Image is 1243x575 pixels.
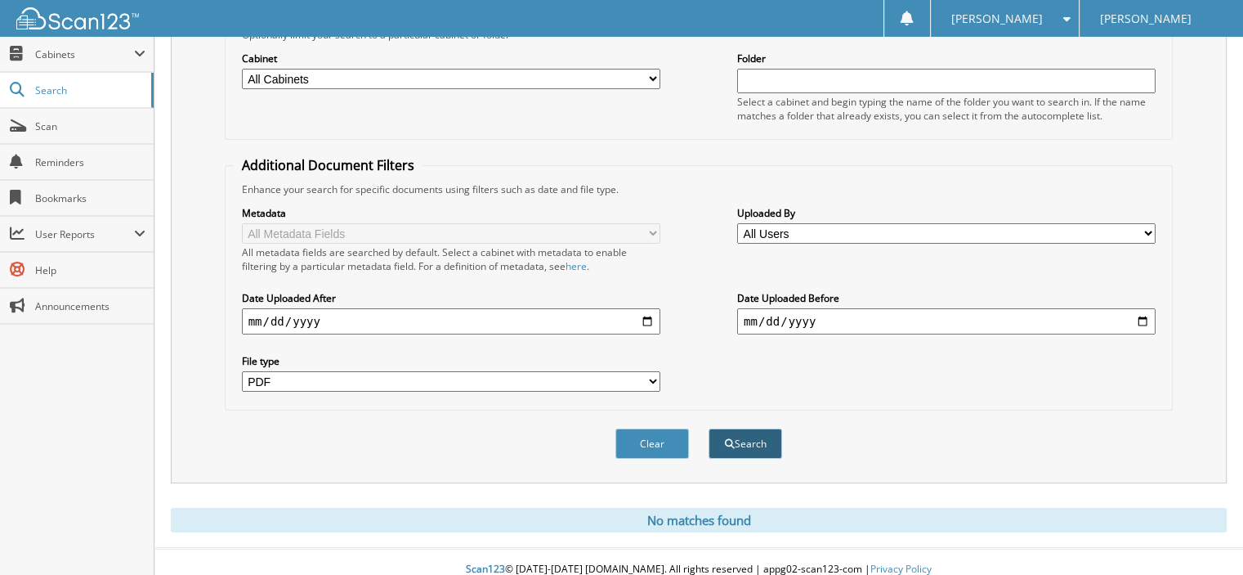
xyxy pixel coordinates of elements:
label: Folder [737,52,1156,65]
span: Reminders [35,155,145,169]
label: Date Uploaded Before [737,291,1156,305]
button: Search [709,429,782,459]
span: Announcements [35,299,145,313]
div: Enhance your search for specific documents using filters such as date and file type. [234,182,1165,196]
a: here [566,259,587,273]
legend: Additional Document Filters [234,156,423,174]
label: Cabinet [242,52,660,65]
iframe: Chat Widget [1161,496,1243,575]
label: File type [242,354,660,368]
div: All metadata fields are searched by default. Select a cabinet with metadata to enable filtering b... [242,245,660,273]
label: Metadata [242,206,660,220]
span: [PERSON_NAME] [951,14,1043,24]
label: Date Uploaded After [242,291,660,305]
span: Cabinets [35,47,134,61]
span: Help [35,263,145,277]
input: start [242,308,660,335]
button: Clear [615,429,689,459]
div: No matches found [171,508,1227,532]
span: Search [35,83,143,97]
img: scan123-logo-white.svg [16,7,139,29]
label: Uploaded By [737,206,1156,220]
span: [PERSON_NAME] [1100,14,1192,24]
span: Bookmarks [35,191,145,205]
input: end [737,308,1156,335]
div: Select a cabinet and begin typing the name of the folder you want to search in. If the name match... [737,95,1156,123]
span: User Reports [35,227,134,241]
span: Scan [35,119,145,133]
